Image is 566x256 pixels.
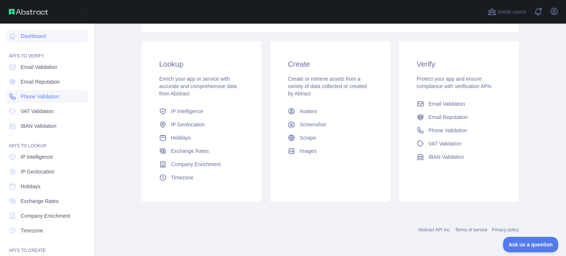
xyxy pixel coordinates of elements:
span: Screenshot [300,121,326,128]
a: Phone Validation [414,124,504,137]
span: IP Intelligence [21,153,53,161]
a: Images [285,144,375,158]
span: Avatars [300,108,317,115]
span: IP Geolocation [171,121,205,128]
span: Email Validation [429,100,465,108]
span: Company Enrichment [171,161,221,168]
button: Invite users [486,6,528,18]
span: Company Enrichment [21,212,70,220]
span: Timezone [21,227,43,234]
span: VAT Validation [21,108,53,115]
a: Company Enrichment [156,158,247,171]
span: IP Intelligence [171,108,203,115]
span: Enrich your app or service with accurate and comprehensive data from Abstract [159,76,237,97]
div: API'S TO LOOKUP [6,134,88,149]
div: API'S TO CREATE [6,239,88,253]
span: Email Reputation [429,113,468,121]
span: Timezone [171,174,193,181]
span: IP Geolocation [21,168,55,175]
a: IBAN Validation [414,150,504,164]
span: Scrape [300,134,316,141]
a: VAT Validation [6,105,88,118]
span: Phone Validation [429,127,467,134]
span: Email Validation [21,63,57,71]
span: Images [300,147,317,155]
a: Exchange Rates [156,144,247,158]
a: Exchange Rates [6,194,88,208]
span: Holidays [171,134,191,141]
span: Invite users [498,8,526,16]
span: VAT Validation [429,140,461,147]
a: Privacy policy [492,227,519,232]
a: Abstract API Inc. [418,227,451,232]
a: Timezone [156,171,247,184]
a: Company Enrichment [6,209,88,222]
span: Exchange Rates [171,147,209,155]
h3: Verify [417,59,501,69]
span: Create or retrieve assets from a variety of data collected or created by Abtract [288,76,367,97]
h3: Lookup [159,59,244,69]
a: Email Reputation [6,75,88,88]
a: IP Intelligence [6,150,88,164]
a: Timezone [6,224,88,237]
div: API'S TO VERIFY [6,44,88,59]
a: Scrape [285,131,375,144]
span: Exchange Rates [21,197,59,205]
a: IP Geolocation [156,118,247,131]
iframe: Toggle Customer Support [503,237,559,252]
span: Phone Validation [21,93,59,100]
span: IBAN Validation [429,153,464,161]
a: Holidays [6,180,88,193]
a: Terms of service [455,227,487,232]
a: Avatars [285,105,375,118]
a: VAT Validation [414,137,504,150]
a: Email Validation [6,60,88,74]
span: IBAN Validation [21,122,56,130]
span: Email Reputation [21,78,60,85]
a: Email Validation [414,97,504,111]
a: Holidays [156,131,247,144]
span: Protect your app and ensure compliance with verification APIs [417,76,492,89]
a: Phone Validation [6,90,88,103]
a: Email Reputation [414,111,504,124]
h3: Create [288,59,372,69]
a: IP Geolocation [6,165,88,178]
a: IP Intelligence [156,105,247,118]
a: Dashboard [6,29,88,43]
span: Holidays [21,183,41,190]
img: Abstract API [9,9,48,15]
a: Screenshot [285,118,375,131]
a: IBAN Validation [6,119,88,133]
